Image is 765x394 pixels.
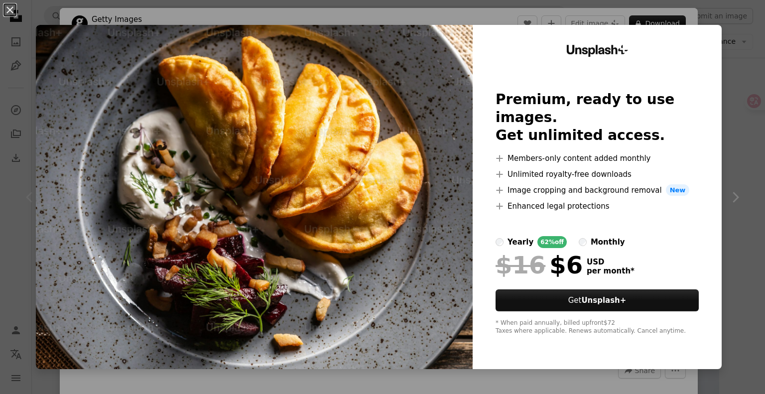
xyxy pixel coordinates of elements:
[508,236,533,248] div: yearly
[496,289,699,311] button: GetUnsplash+
[496,252,545,278] span: $16
[587,258,635,266] span: USD
[496,319,699,335] div: * When paid annually, billed upfront $72 Taxes where applicable. Renews automatically. Cancel any...
[537,236,567,248] div: 62% off
[496,184,699,196] li: Image cropping and background removal
[496,152,699,164] li: Members-only content added monthly
[496,200,699,212] li: Enhanced legal protections
[579,238,587,246] input: monthly
[496,168,699,180] li: Unlimited royalty-free downloads
[591,236,625,248] div: monthly
[496,91,699,144] h2: Premium, ready to use images. Get unlimited access.
[581,296,626,305] strong: Unsplash+
[496,238,504,246] input: yearly62%off
[666,184,690,196] span: New
[496,252,583,278] div: $6
[587,266,635,275] span: per month *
